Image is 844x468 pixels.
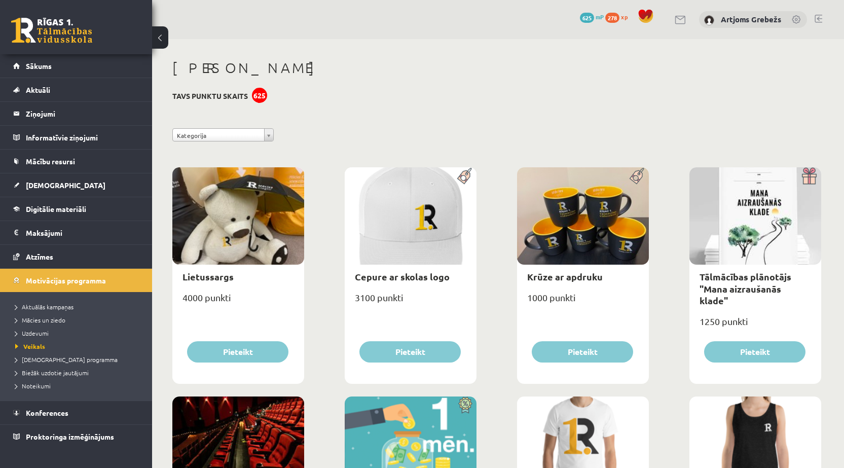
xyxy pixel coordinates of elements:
a: Aktuāli [13,78,139,101]
a: Sākums [13,54,139,78]
img: Populāra prece [626,167,649,185]
img: Atlaide [454,397,476,414]
h3: Tavs punktu skaits [172,92,248,100]
button: Pieteikt [359,341,461,363]
a: Proktoringa izmēģinājums [13,425,139,448]
span: Konferences [26,408,68,417]
a: Informatīvie ziņojumi [13,126,139,149]
a: Aktuālās kampaņas [15,302,142,311]
a: Digitālie materiāli [13,197,139,221]
div: 625 [252,88,267,103]
img: Populāra prece [454,167,476,185]
span: Veikals [15,342,45,350]
a: Cepure ar skolas logo [355,271,450,282]
a: 278 xp [605,13,633,21]
legend: Maksājumi [26,221,139,244]
button: Pieteikt [704,341,805,363]
a: Atzīmes [13,245,139,268]
a: Artjoms Grebežs [721,14,781,24]
div: 1250 punkti [689,313,821,338]
span: Atzīmes [26,252,53,261]
span: Sākums [26,61,52,70]
a: Mācību resursi [13,150,139,173]
div: 3100 punkti [345,289,476,314]
span: mP [596,13,604,21]
a: [DEMOGRAPHIC_DATA] programma [15,355,142,364]
a: Kategorija [172,128,274,141]
a: Noteikumi [15,381,142,390]
a: Krūze ar apdruku [527,271,603,282]
a: Konferences [13,401,139,424]
span: Kategorija [177,129,260,142]
span: Aktuālās kampaņas [15,303,74,311]
span: 278 [605,13,619,23]
span: Aktuāli [26,85,50,94]
span: Motivācijas programma [26,276,106,285]
a: Biežāk uzdotie jautājumi [15,368,142,377]
a: Lietussargs [182,271,234,282]
button: Pieteikt [187,341,288,363]
a: Rīgas 1. Tālmācības vidusskola [11,18,92,43]
img: Artjoms Grebežs [704,15,714,25]
span: Uzdevumi [15,329,49,337]
a: Mācies un ziedo [15,315,142,325]
a: Maksājumi [13,221,139,244]
span: Mācies un ziedo [15,316,65,324]
a: 625 mP [580,13,604,21]
a: Ziņojumi [13,102,139,125]
span: Digitālie materiāli [26,204,86,213]
span: Biežāk uzdotie jautājumi [15,369,89,377]
span: Mācību resursi [26,157,75,166]
legend: Ziņojumi [26,102,139,125]
img: Dāvana ar pārsteigumu [798,167,821,185]
legend: Informatīvie ziņojumi [26,126,139,149]
a: Uzdevumi [15,329,142,338]
a: Tālmācības plānotājs "Mana aizraušanās klade" [700,271,791,306]
span: [DEMOGRAPHIC_DATA] [26,181,105,190]
span: Noteikumi [15,382,51,390]
a: Motivācijas programma [13,269,139,292]
a: [DEMOGRAPHIC_DATA] [13,173,139,197]
a: Veikals [15,342,142,351]
span: 625 [580,13,594,23]
div: 4000 punkti [172,289,304,314]
span: Proktoringa izmēģinājums [26,432,114,441]
h1: [PERSON_NAME] [172,59,821,77]
button: Pieteikt [532,341,633,363]
div: 1000 punkti [517,289,649,314]
span: [DEMOGRAPHIC_DATA] programma [15,355,118,364]
span: xp [621,13,628,21]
